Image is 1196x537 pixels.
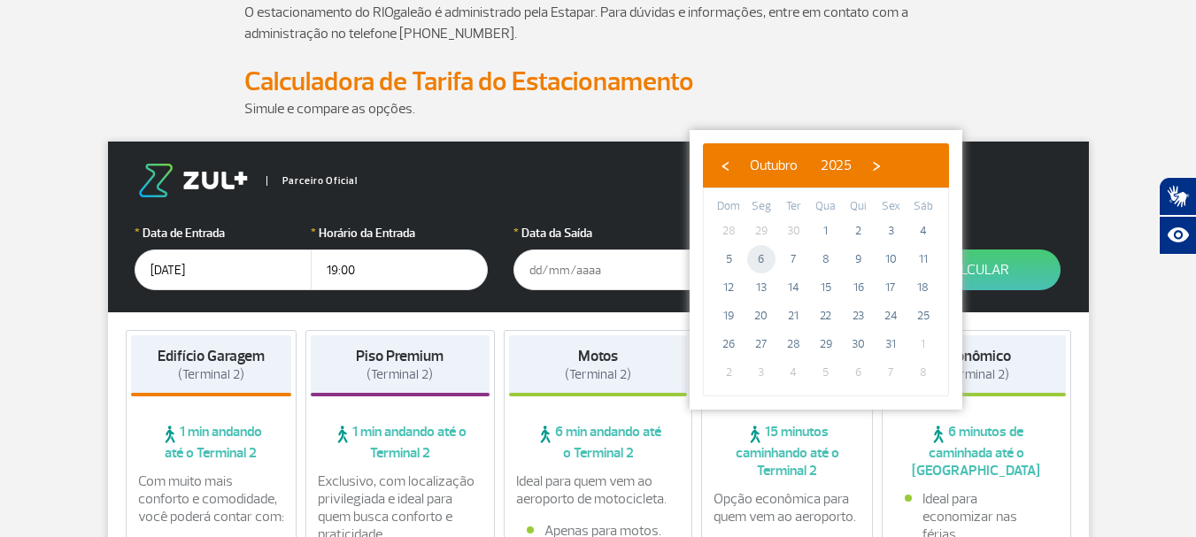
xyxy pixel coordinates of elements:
[863,152,890,179] button: ›
[565,366,631,383] span: (Terminal 2)
[747,217,775,245] span: 29
[311,423,490,462] span: 1 min andando até o Terminal 2
[876,330,905,358] span: 31
[747,358,775,387] span: 3
[311,224,488,242] label: Horário da Entrada
[909,302,938,330] span: 25
[845,273,873,302] span: 16
[747,302,775,330] span: 20
[876,302,905,330] span: 24
[845,358,873,387] span: 6
[1159,216,1196,255] button: Abrir recursos assistivos.
[1159,177,1196,216] button: Abrir tradutor de língua de sinais.
[131,423,292,462] span: 1 min andando até o Terminal 2
[747,330,775,358] span: 27
[845,245,873,273] span: 9
[712,152,738,179] button: ‹
[745,197,778,217] th: weekday
[706,423,868,479] span: 15 minutos caminhando até o Terminal 2
[738,152,809,179] button: Outubro
[779,273,807,302] span: 14
[812,273,840,302] span: 15
[158,347,265,365] strong: Edifício Garagem
[845,302,873,330] span: 23
[821,157,852,174] span: 2025
[747,245,775,273] span: 6
[356,347,444,365] strong: Piso Premium
[876,245,905,273] span: 10
[244,65,953,98] h2: Calculadora de Tarifa do Estacionamento
[714,245,743,273] span: 5
[712,154,890,172] bs-datepicker-navigation-view: ​ ​ ​
[714,217,743,245] span: 28
[887,423,1066,479] span: 6 minutos de caminhada até o [GEOGRAPHIC_DATA]
[135,164,251,197] img: logo-zul.png
[812,217,840,245] span: 1
[943,366,1009,383] span: (Terminal 2)
[244,98,953,119] p: Simule e compare as opções.
[714,302,743,330] span: 19
[138,472,285,525] p: Com muito mais conforto e comodidade, você poderá contar com:
[714,273,743,302] span: 12
[909,330,938,358] span: 1
[876,273,905,302] span: 17
[812,302,840,330] span: 22
[810,197,843,217] th: weekday
[516,472,681,508] p: Ideal para quem vem ao aeroporto de motocicleta.
[509,423,688,462] span: 6 min andando até o Terminal 2
[714,490,860,525] p: Opção econômica para quem vem ao aeroporto.
[842,197,875,217] th: weekday
[714,358,743,387] span: 2
[779,358,807,387] span: 4
[777,197,810,217] th: weekday
[779,330,807,358] span: 28
[941,347,1011,365] strong: Econômico
[876,217,905,245] span: 3
[135,249,312,290] input: dd/mm/aaaa
[750,157,798,174] span: Outubro
[779,217,807,245] span: 30
[713,197,745,217] th: weekday
[909,358,938,387] span: 8
[714,330,743,358] span: 26
[367,366,433,383] span: (Terminal 2)
[178,366,244,383] span: (Terminal 2)
[690,130,962,410] bs-datepicker-container: calendar
[812,245,840,273] span: 8
[244,2,953,44] p: O estacionamento do RIOgaleão é administrado pela Estapar. Para dúvidas e informações, entre em c...
[779,245,807,273] span: 7
[578,347,618,365] strong: Motos
[809,152,863,179] button: 2025
[779,302,807,330] span: 21
[135,224,312,242] label: Data de Entrada
[909,217,938,245] span: 4
[875,197,907,217] th: weekday
[1159,177,1196,255] div: Plugin de acessibilidade da Hand Talk.
[812,358,840,387] span: 5
[909,273,938,302] span: 18
[812,330,840,358] span: 29
[909,245,938,273] span: 11
[907,197,939,217] th: weekday
[845,330,873,358] span: 30
[513,224,691,242] label: Data da Saída
[892,249,1061,290] button: Calcular
[747,273,775,302] span: 13
[311,249,488,290] input: hh:mm
[266,176,358,186] span: Parceiro Oficial
[876,358,905,387] span: 7
[513,249,691,290] input: dd/mm/aaaa
[845,217,873,245] span: 2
